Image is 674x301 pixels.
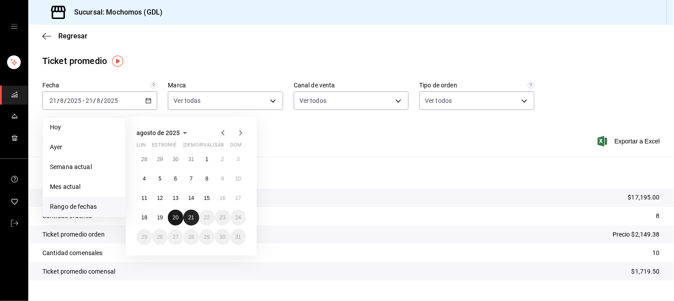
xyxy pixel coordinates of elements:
span: / [101,97,103,104]
span: Ver todos [299,96,326,105]
abbr: 27 de agosto de 2025 [173,234,178,240]
abbr: 29 de julio de 2025 [157,156,163,162]
button: 31 de julio de 2025 [183,151,199,167]
abbr: 1 de agosto de 2025 [205,156,208,162]
button: 6 de agosto de 2025 [168,171,183,187]
label: Fecha [42,83,157,89]
abbr: 31 de julio de 2025 [188,156,194,162]
button: 20 de agosto de 2025 [168,210,183,226]
button: 18 de agosto de 2025 [136,210,152,226]
abbr: 21 de agosto de 2025 [188,214,194,221]
button: 12 de agosto de 2025 [152,190,167,206]
span: Semana actual [50,162,118,172]
abbr: 23 de agosto de 2025 [220,214,225,221]
abbr: 5 de agosto de 2025 [159,176,162,182]
button: 22 de agosto de 2025 [199,210,215,226]
span: Ayer [50,143,118,152]
button: 29 de agosto de 2025 [199,229,215,245]
button: 15 de agosto de 2025 [199,190,215,206]
abbr: 7 de agosto de 2025 [190,176,193,182]
abbr: 15 de agosto de 2025 [204,195,210,201]
abbr: 10 de agosto de 2025 [235,176,241,182]
abbr: viernes [199,142,223,151]
p: $17,195.00 [628,193,660,202]
button: 16 de agosto de 2025 [215,190,230,206]
abbr: 13 de agosto de 2025 [173,195,178,201]
abbr: 3 de agosto de 2025 [237,156,240,162]
abbr: 12 de agosto de 2025 [157,195,163,201]
svg: Todas las órdenes contabilizan 1 comensal a excepción de órdenes de mesa con comensales obligator... [527,82,534,89]
div: Ticket promedio [42,54,107,68]
button: 29 de julio de 2025 [152,151,167,167]
button: 2 de agosto de 2025 [215,151,230,167]
input: -- [60,97,64,104]
button: 1 de agosto de 2025 [199,151,215,167]
span: / [93,97,96,104]
abbr: lunes [136,142,146,151]
button: 4 de agosto de 2025 [136,171,152,187]
button: 30 de julio de 2025 [168,151,183,167]
span: Mes actual [50,182,118,192]
button: 9 de agosto de 2025 [215,171,230,187]
span: agosto de 2025 [136,129,180,136]
p: Cantidad comensales [42,248,103,258]
abbr: sábado [215,142,224,151]
button: 10 de agosto de 2025 [231,171,246,187]
abbr: 28 de julio de 2025 [141,156,147,162]
button: 8 de agosto de 2025 [199,171,215,187]
button: agosto de 2025 [136,128,190,138]
button: 5 de agosto de 2025 [152,171,167,187]
abbr: 19 de agosto de 2025 [157,214,163,221]
label: Canal de venta [294,83,409,89]
abbr: 9 de agosto de 2025 [221,176,224,182]
span: Rango de fechas [50,202,118,211]
label: Tipo de orden [419,83,534,89]
abbr: domingo [231,142,242,151]
p: 10 [653,248,660,258]
button: 31 de agosto de 2025 [231,229,246,245]
button: 19 de agosto de 2025 [152,210,167,226]
button: 21 de agosto de 2025 [183,210,199,226]
span: Ver todas [174,96,201,105]
abbr: 28 de agosto de 2025 [188,234,194,240]
button: 26 de agosto de 2025 [152,229,167,245]
font: Exportar a Excel [614,138,660,145]
button: 7 de agosto de 2025 [183,171,199,187]
button: 3 de agosto de 2025 [231,151,246,167]
button: 27 de agosto de 2025 [168,229,183,245]
button: Exportar a Excel [599,136,660,147]
abbr: martes [152,142,180,151]
button: 13 de agosto de 2025 [168,190,183,206]
img: Marcador de información sobre herramientas [112,56,123,67]
button: 11 de agosto de 2025 [136,190,152,206]
abbr: 2 de agosto de 2025 [221,156,224,162]
span: / [57,97,60,104]
span: Hoy [50,123,118,132]
label: Marca [168,83,283,89]
span: Regresar [58,32,87,40]
abbr: 16 de agosto de 2025 [220,195,225,201]
span: / [64,97,67,104]
input: -- [96,97,101,104]
h3: Sucursal: Mochomos (GDL) [67,7,163,18]
p: Ticket promedio comensal [42,267,115,276]
abbr: 31 de agosto de 2025 [235,234,241,240]
button: 24 de agosto de 2025 [231,210,246,226]
abbr: 22 de agosto de 2025 [204,214,210,221]
abbr: 14 de agosto de 2025 [188,195,194,201]
abbr: 26 de agosto de 2025 [157,234,163,240]
p: Resumen [42,167,660,178]
abbr: 6 de agosto de 2025 [174,176,177,182]
button: 17 de agosto de 2025 [231,190,246,206]
button: 23 de agosto de 2025 [215,210,230,226]
input: -- [85,97,93,104]
abbr: miércoles [168,142,176,151]
p: 8 [656,211,660,221]
button: 30 de agosto de 2025 [215,229,230,245]
abbr: 17 de agosto de 2025 [235,195,241,201]
button: 28 de agosto de 2025 [183,229,199,245]
p: Ticket promedio orden [42,230,105,239]
button: 25 de agosto de 2025 [136,229,152,245]
abbr: jueves [183,142,235,151]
